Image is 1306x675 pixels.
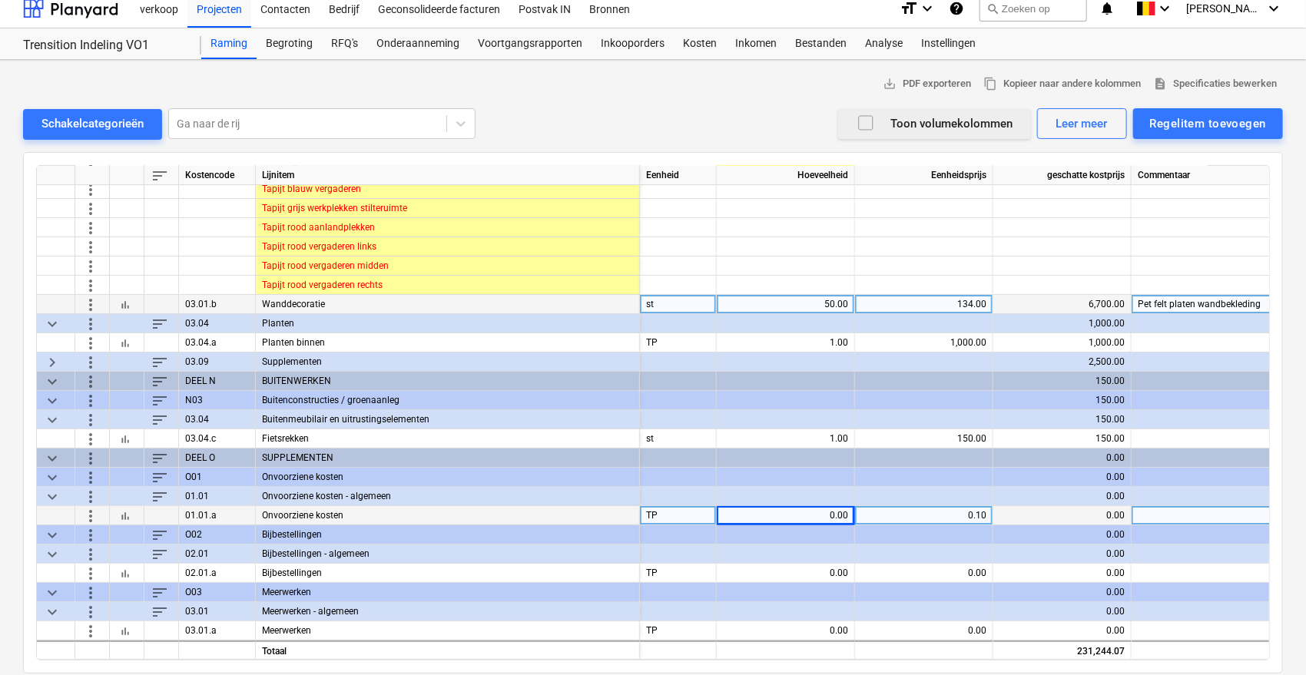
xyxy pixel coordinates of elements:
div: Onvoorziene kosten [256,506,640,525]
a: Onderaanneming [367,28,469,59]
div: 1,000.00 [861,333,986,352]
span: more_vert [81,352,100,371]
span: keyboard_arrow_down [43,372,61,390]
span: sort [151,448,169,467]
span: sort [151,468,169,486]
div: 02.01 [179,544,256,564]
div: 0.00 [999,583,1125,602]
span: more_vert [81,621,100,640]
span: keyboard_arrow_down [43,525,61,544]
div: Eenheidsprijs [855,166,993,185]
div: Bijbestellingen [256,564,640,583]
div: 03.01 [179,602,256,621]
div: Regelitem toevoegen [1150,114,1266,134]
span: more_vert [81,506,100,524]
button: Specificaties bewerken [1147,72,1283,96]
a: Inkooporders [592,28,674,59]
span: content_copy [983,77,997,91]
div: Wanddecoratie [256,295,640,314]
div: Hoeveelheid [717,166,855,185]
span: sort [151,166,169,184]
span: more_vert [81,180,100,198]
span: keyboard_arrow_down [43,583,61,601]
div: Onvoorziene kosten [256,468,640,487]
div: 0.00 [999,506,1125,525]
div: DEEL N [179,372,256,391]
div: SUPPLEMENTEN [256,448,640,468]
div: 03.04 [179,314,256,333]
div: TP [640,506,717,525]
div: 2,500.00 [999,352,1125,372]
span: keyboard_arrow_down [43,487,61,505]
div: O03 [179,583,256,602]
span: keyboard_arrow_down [43,410,61,428]
div: 134.00 [861,295,986,314]
div: 0.00 [999,468,1125,487]
span: keyboard_arrow_down [43,544,61,563]
a: Begroting [257,28,322,59]
span: keyboard_arrow_down [43,468,61,486]
span: more_vert [81,564,100,582]
div: Eenheid [640,166,717,185]
div: Tapijt rood vergaderen links [256,237,640,256]
span: more_vert [81,410,100,428]
span: more_vert [81,391,100,409]
span: sort [151,410,169,428]
span: search [986,2,999,15]
span: more_vert [81,333,100,352]
div: TP [640,564,717,583]
span: bar_chart [119,432,131,445]
span: [PERSON_NAME] De Rho [1186,2,1263,15]
span: more_vert [81,544,100,563]
div: 03.04 [179,410,256,429]
div: Supplementen [256,352,640,372]
div: BUITENWERKEN [256,372,640,391]
div: Buitenmeubilair en uitrustingselementen [256,410,640,429]
span: bar_chart [119,509,131,521]
div: 0.00 [999,621,1125,640]
div: Inkomen [726,28,786,59]
span: sort [151,372,169,390]
div: 0.00 [999,602,1125,621]
a: Analyse [856,28,912,59]
div: Buitenconstructies / groenaanleg [256,391,640,410]
span: keyboard_arrow_down [43,391,61,409]
span: more_vert [81,276,100,294]
div: 0.00 [723,506,848,525]
span: sort [151,391,169,409]
div: Kosten [674,28,726,59]
div: 150.00 [999,372,1125,391]
div: geschatte kostprijs [993,166,1132,185]
iframe: Chat Widget [1229,601,1306,675]
span: more_vert [81,448,100,467]
div: st [640,429,717,448]
span: more_vert [81,525,100,544]
span: description [1153,77,1167,91]
div: Tapijt grijs werkplekken stilteruimte [256,199,640,218]
span: sort [151,314,169,333]
div: 150.00 [999,410,1125,429]
div: 0.00 [723,564,848,583]
div: 03.04.c [179,429,256,448]
a: Instellingen [912,28,985,59]
span: more_vert [81,256,100,275]
div: 231,244.07 [999,642,1125,661]
div: Fietsrekken [256,429,640,448]
div: RFQ's [322,28,367,59]
span: more_vert [81,429,100,448]
span: bar_chart [119,336,131,349]
div: 0.00 [999,525,1125,544]
span: more_vert [81,487,100,505]
span: more_vert [81,218,100,237]
div: DEEL O [179,448,256,468]
div: N03 [179,391,256,410]
span: bar_chart [119,624,131,637]
span: more_vert [81,314,100,333]
div: Planten [256,314,640,333]
a: Bestanden [786,28,856,59]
